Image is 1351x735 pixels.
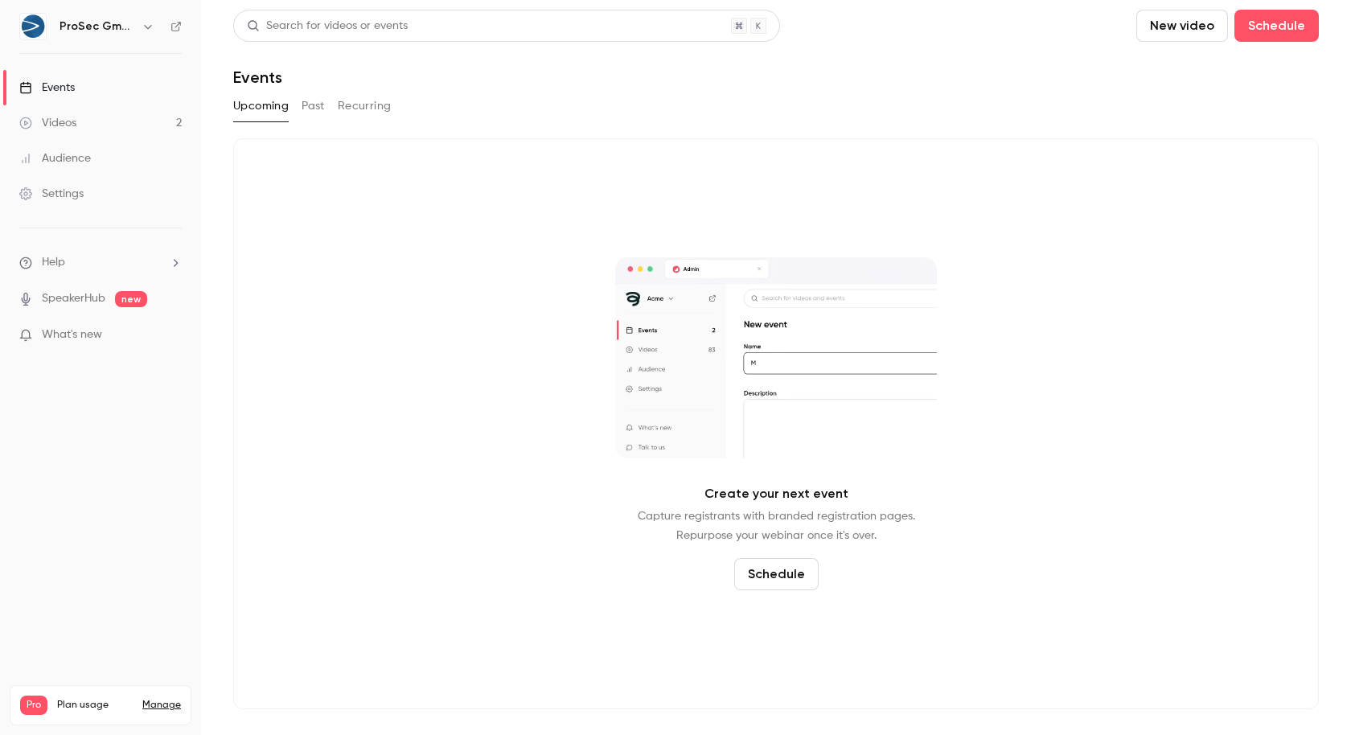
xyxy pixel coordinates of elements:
[60,18,135,35] h6: ProSec GmbH
[338,93,392,119] button: Recurring
[19,115,76,131] div: Videos
[19,80,75,96] div: Events
[19,254,182,271] li: help-dropdown-opener
[142,699,181,712] a: Manage
[19,150,91,166] div: Audience
[704,484,848,503] p: Create your next event
[247,18,408,35] div: Search for videos or events
[1234,10,1319,42] button: Schedule
[19,186,84,202] div: Settings
[302,93,325,119] button: Past
[42,290,105,307] a: SpeakerHub
[233,93,289,119] button: Upcoming
[42,326,102,343] span: What's new
[57,699,133,712] span: Plan usage
[1136,10,1228,42] button: New video
[734,558,819,590] button: Schedule
[42,254,65,271] span: Help
[638,507,915,545] p: Capture registrants with branded registration pages. Repurpose your webinar once it's over.
[20,696,47,715] span: Pro
[20,14,46,39] img: ProSec GmbH
[233,68,282,87] h1: Events
[115,291,147,307] span: new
